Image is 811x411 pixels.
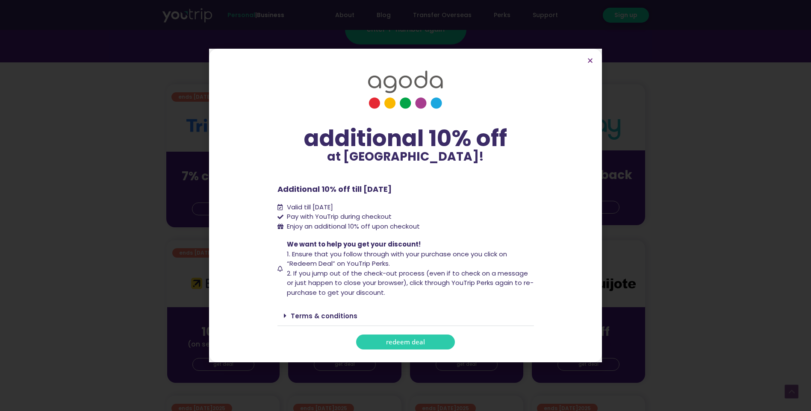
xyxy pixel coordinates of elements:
a: Terms & conditions [291,311,357,320]
span: redeem deal [386,339,425,345]
span: We want to help you get your discount! [287,240,421,249]
span: Enjoy an additional 10% off upon checkout [287,222,420,231]
span: Pay with YouTrip during checkout [285,212,392,222]
div: additional 10% off [277,126,534,151]
p: at [GEOGRAPHIC_DATA]! [277,151,534,163]
div: Terms & conditions [277,306,534,326]
span: 2. If you jump out of the check-out process (even if to check on a message or just happen to clos... [287,269,534,297]
a: Close [587,57,593,64]
a: redeem deal [356,335,455,349]
p: Additional 10% off till [DATE] [277,183,534,195]
span: 1. Ensure that you follow through with your purchase once you click on “Redeem Deal” on YouTrip P... [287,250,507,268]
span: Valid till [DATE] [285,203,333,212]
